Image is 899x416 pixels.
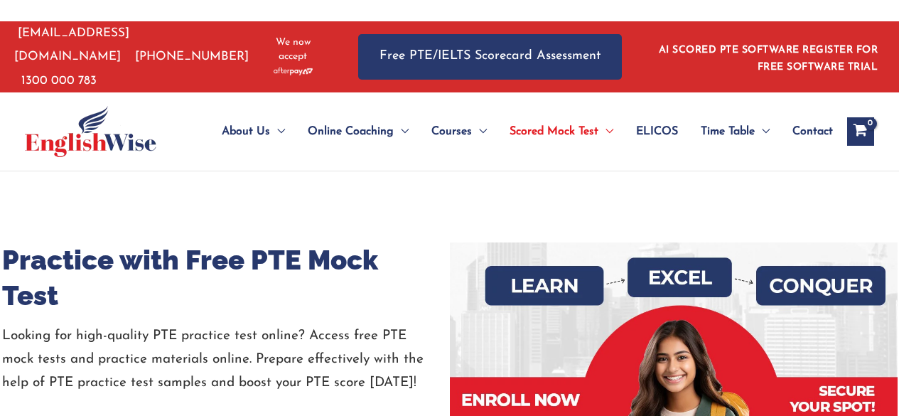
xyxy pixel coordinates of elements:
[420,107,498,156] a: CoursesMenu Toggle
[498,107,625,156] a: Scored Mock TestMenu Toggle
[755,107,770,156] span: Menu Toggle
[636,107,678,156] span: ELICOS
[472,107,487,156] span: Menu Toggle
[358,34,622,79] a: Free PTE/IELTS Scorecard Assessment
[625,107,689,156] a: ELICOS
[264,36,323,64] span: We now accept
[14,27,129,63] a: [EMAIL_ADDRESS][DOMAIN_NAME]
[135,50,249,63] a: [PHONE_NUMBER]
[210,107,296,156] a: About UsMenu Toggle
[659,45,878,73] a: AI SCORED PTE SOFTWARE REGISTER FOR FREE SOFTWARE TRIAL
[510,107,598,156] span: Scored Mock Test
[598,107,613,156] span: Menu Toggle
[431,107,472,156] span: Courses
[2,242,450,314] h1: Practice with Free PTE Mock Test
[222,107,270,156] span: About Us
[25,106,156,157] img: cropped-ew-logo
[781,107,833,156] a: Contact
[847,117,874,146] a: View Shopping Cart, empty
[689,107,781,156] a: Time TableMenu Toggle
[308,107,394,156] span: Online Coaching
[650,33,885,80] aside: Header Widget 1
[2,324,450,395] p: Looking for high-quality PTE practice test online? Access free PTE mock tests and practice materi...
[394,107,409,156] span: Menu Toggle
[21,75,97,87] a: 1300 000 783
[270,107,285,156] span: Menu Toggle
[296,107,420,156] a: Online CoachingMenu Toggle
[701,107,755,156] span: Time Table
[188,107,833,156] nav: Site Navigation: Main Menu
[792,107,833,156] span: Contact
[274,68,313,75] img: Afterpay-Logo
